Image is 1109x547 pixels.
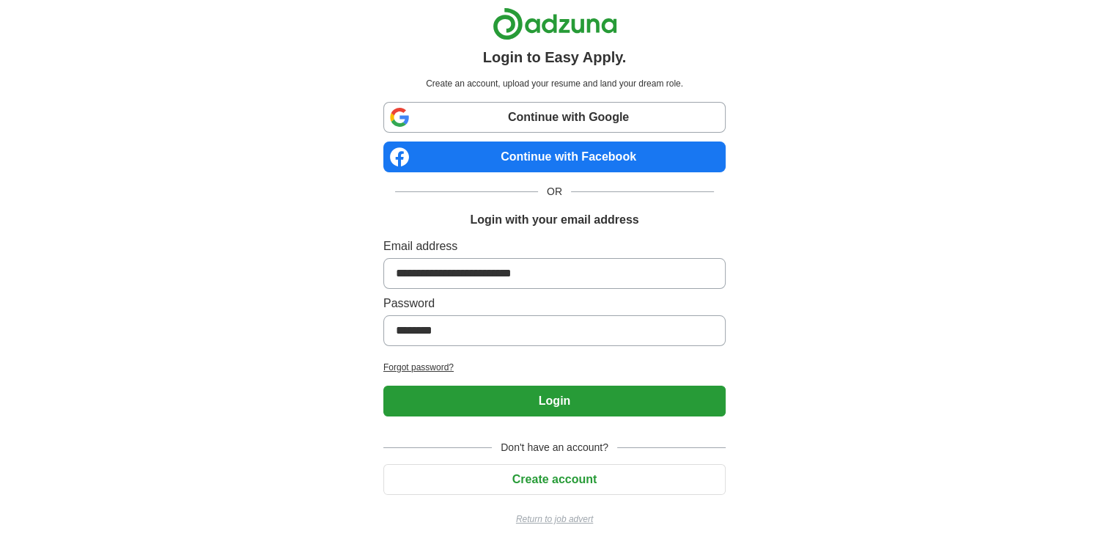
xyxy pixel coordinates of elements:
h1: Login with your email address [470,211,638,229]
h1: Login to Easy Apply. [483,46,627,68]
img: Adzuna logo [493,7,617,40]
span: OR [538,184,571,199]
a: Forgot password? [383,361,726,374]
a: Continue with Facebook [383,142,726,172]
a: Continue with Google [383,102,726,133]
a: Return to job advert [383,513,726,526]
label: Email address [383,238,726,255]
p: Create an account, upload your resume and land your dream role. [386,77,723,90]
button: Login [383,386,726,416]
span: Don't have an account? [492,440,617,455]
a: Create account [383,473,726,485]
button: Create account [383,464,726,495]
label: Password [383,295,726,312]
